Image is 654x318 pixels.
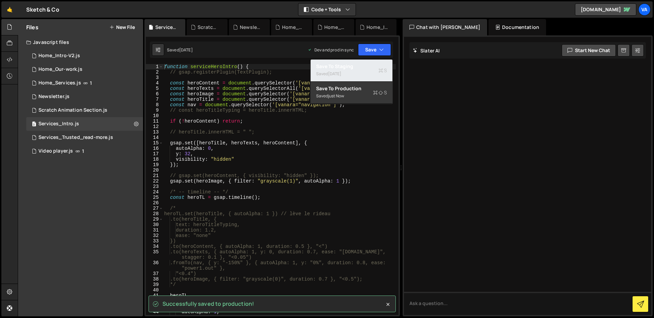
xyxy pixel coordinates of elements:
[146,146,163,151] div: 16
[162,300,254,307] span: Successfully saved to production!
[18,35,143,49] div: Javascript files
[146,287,163,293] div: 40
[146,276,163,282] div: 38
[146,80,163,86] div: 4
[1,1,18,18] a: 🤙
[146,189,163,195] div: 24
[146,173,163,178] div: 21
[146,86,163,91] div: 5
[146,91,163,97] div: 6
[38,107,107,113] div: Scratch Animation Section.js
[146,162,163,168] div: 19
[26,76,143,90] div: 14636/41193.js
[146,97,163,102] div: 7
[311,82,392,104] button: Save to ProductionS Savedjust now
[146,135,163,140] div: 14
[146,309,163,315] div: 44
[146,157,163,162] div: 18
[146,238,163,244] div: 33
[146,260,163,271] div: 36
[146,184,163,189] div: 23
[328,93,344,99] div: just now
[146,200,163,206] div: 26
[38,53,80,59] div: Home_Intro-V2.js
[367,24,388,31] div: Home_Intro-V2.js
[179,47,193,53] div: [DATE]
[562,44,616,57] button: Start new chat
[378,67,387,74] span: S
[146,168,163,173] div: 20
[308,47,354,53] div: Dev and prod in sync
[38,121,79,127] div: Services_Intro.js
[146,271,163,276] div: 37
[146,178,163,184] div: 22
[90,80,92,86] span: 1
[167,47,193,53] div: Saved
[240,24,262,31] div: Newsletter.js
[38,66,82,73] div: Home_Our-work.js
[26,63,143,76] div: 14636/41146.js
[316,92,387,100] div: Saved
[198,24,219,31] div: Scratch Animation Section.js
[146,102,163,108] div: 8
[146,140,163,146] div: 15
[26,104,143,117] div: 14636/41210.js
[324,24,346,31] div: Home_Our-work.js
[26,49,143,63] div: 14636/42040.js
[146,249,163,260] div: 35
[403,19,487,35] div: Chat with [PERSON_NAME]
[146,217,163,222] div: 29
[146,222,163,227] div: 30
[282,24,304,31] div: Home_Services.js
[146,298,163,304] div: 42
[82,148,84,154] span: 1
[146,195,163,200] div: 25
[26,23,38,31] h2: Files
[146,151,163,157] div: 17
[146,108,163,113] div: 9
[298,3,356,16] button: Code + Tools
[146,129,163,135] div: 13
[146,293,163,298] div: 41
[26,117,143,131] div: 14636/41966.js
[146,124,163,129] div: 12
[358,44,391,56] button: Save
[26,90,143,104] div: 14636/42824.js
[146,227,163,233] div: 31
[26,5,59,14] div: Sketch & Co
[146,244,163,249] div: 34
[316,63,387,70] div: Save to Staging
[146,69,163,75] div: 2
[38,80,81,86] div: Home_Services.js
[146,282,163,287] div: 39
[146,75,163,80] div: 3
[413,47,440,54] h2: Slater AI
[575,3,636,16] a: [DOMAIN_NAME]
[26,144,143,158] div: 14636/42565.js
[109,25,135,30] button: New File
[373,89,387,96] span: S
[638,3,651,16] a: Va
[146,233,163,238] div: 32
[26,131,143,144] div: 14636/43075.js
[316,85,387,92] div: Save to Production
[155,24,177,31] div: Services_Intro.js
[146,118,163,124] div: 11
[38,148,73,154] div: Video player.js
[146,206,163,211] div: 27
[146,304,163,309] div: 43
[328,71,341,77] div: [DATE]
[146,113,163,118] div: 10
[311,60,392,82] button: Save to StagingS Saved[DATE]
[316,70,387,78] div: Saved
[32,122,36,127] span: 3
[146,64,163,69] div: 1
[146,211,163,217] div: 28
[38,134,113,141] div: Services_Trusted_read-more.js
[38,94,69,100] div: Newsletter.js
[488,19,546,35] div: Documentation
